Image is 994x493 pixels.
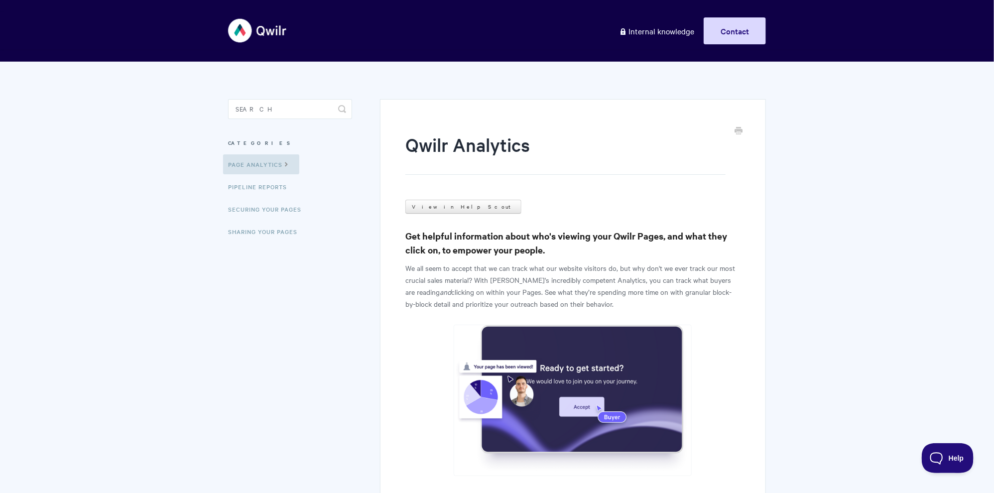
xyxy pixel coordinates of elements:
a: Page Analytics [223,154,299,174]
img: Qwilr Help Center [228,12,287,49]
a: Pipeline reports [228,177,294,197]
a: Internal knowledge [612,17,702,44]
a: Sharing Your Pages [228,222,305,242]
iframe: Toggle Customer Support [922,443,974,473]
h3: Get helpful information about who's viewing your Qwilr Pages, and what they click on, to empower ... [405,229,741,257]
a: Securing Your Pages [228,199,309,219]
h3: Categories [228,134,352,152]
a: Print this Article [735,126,743,137]
em: and [440,287,451,297]
p: We all seem to accept that we can track what our website visitors do, but why don't we ever track... [405,262,741,310]
a: Contact [704,17,766,44]
input: Search [228,99,352,119]
a: View in Help Scout [405,200,521,214]
h1: Qwilr Analytics [405,132,726,175]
